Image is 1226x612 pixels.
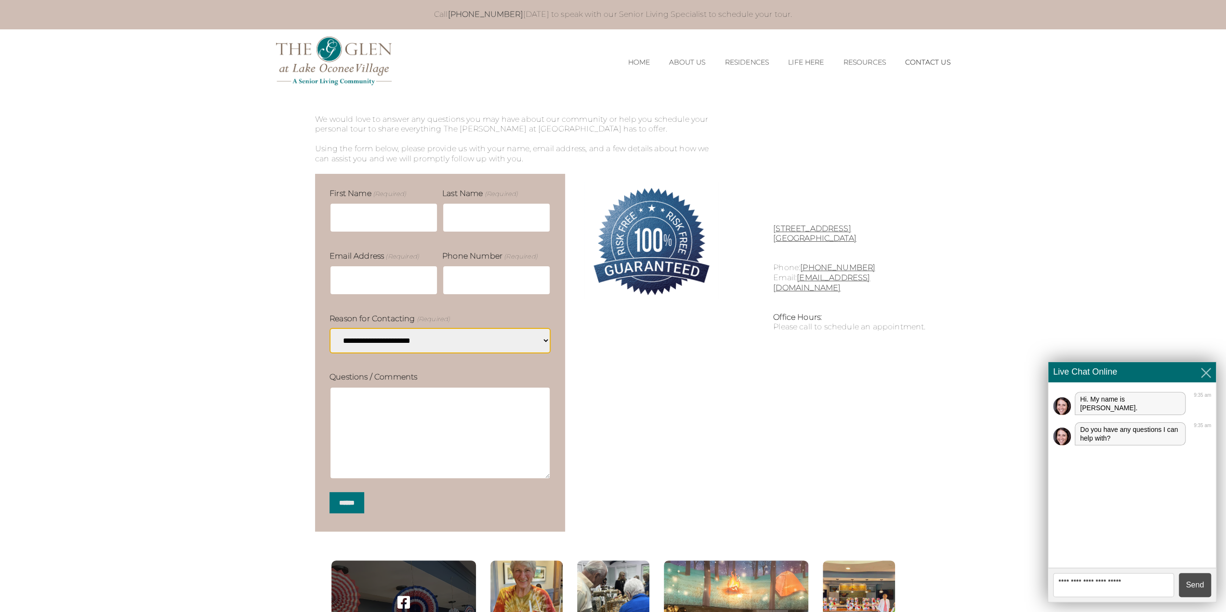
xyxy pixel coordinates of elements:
[315,144,719,164] p: Using the form below, please provide us with your name, email address, and a few details about ho...
[286,10,941,20] p: Call [DATE] to speak with our Senior Living Specialist to schedule your tour.
[1194,422,1211,429] div: 9:35 am
[385,252,419,260] span: (Required)
[725,58,769,66] a: Residences
[416,314,450,323] span: (Required)
[503,252,538,260] span: (Required)
[330,372,417,382] label: Questions / Comments
[669,58,705,66] a: About Us
[584,174,719,308] img: 100% Risk-Free. Guaranteed.
[1075,392,1186,415] div: Hi. My name is [PERSON_NAME].
[628,58,650,66] a: Home
[1179,573,1211,597] button: Send
[330,313,450,324] label: Reason for Contacting
[442,251,538,261] label: Phone Number
[773,224,857,243] a: [STREET_ADDRESS][GEOGRAPHIC_DATA]
[773,273,870,292] a: [EMAIL_ADDRESS][DOMAIN_NAME]
[1194,392,1211,398] div: 9:35 am
[276,37,392,85] img: The Glen Lake Oconee Home
[773,263,934,293] p: Phone: Email:
[315,115,719,144] p: We would love to answer any questions you may have about our community or help you schedule your ...
[843,58,885,66] a: Resources
[773,313,934,333] div: Please call to schedule an appointment.
[788,58,824,66] a: Life Here
[442,188,518,199] label: Last Name
[1053,366,1117,378] span: Live Chat Online
[372,189,406,198] span: (Required)
[905,58,950,66] a: Contact Us
[448,10,523,19] a: [PHONE_NUMBER]
[397,595,409,610] a: Visit our ' . $platform_name . ' page
[800,263,875,272] a: [PHONE_NUMBER]
[1075,422,1186,445] div: Do you have any questions I can help with?
[484,189,518,198] span: (Required)
[773,313,822,322] strong: Office Hours:
[330,188,406,199] label: First Name
[330,251,419,261] label: Email Address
